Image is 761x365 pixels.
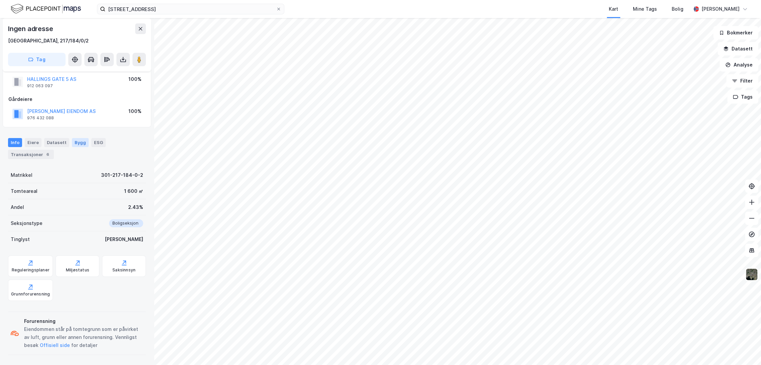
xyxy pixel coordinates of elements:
[11,235,30,243] div: Tinglyst
[672,5,683,13] div: Bolig
[128,75,141,83] div: 100%
[105,4,276,14] input: Søk på adresse, matrikkel, gårdeiere, leietakere eller personer
[72,138,89,147] div: Bygg
[8,138,22,147] div: Info
[27,115,54,121] div: 976 432 088
[25,138,41,147] div: Eiere
[66,267,89,273] div: Miljøstatus
[633,5,657,13] div: Mine Tags
[8,95,146,103] div: Gårdeiere
[609,5,618,13] div: Kart
[11,291,50,297] div: Grunnforurensning
[44,138,69,147] div: Datasett
[8,150,54,159] div: Transaksjoner
[27,83,53,89] div: 912 063 097
[718,42,758,55] button: Datasett
[11,203,24,211] div: Andel
[91,138,106,147] div: ESG
[105,235,143,243] div: [PERSON_NAME]
[11,187,37,195] div: Tomteareal
[11,3,81,15] img: logo.f888ab2527a4732fd821a326f86c7f29.svg
[728,333,761,365] iframe: Chat Widget
[713,26,758,39] button: Bokmerker
[720,58,758,72] button: Analyse
[12,267,50,273] div: Reguleringsplaner
[11,219,42,227] div: Seksjonstype
[11,171,32,179] div: Matrikkel
[24,325,143,349] div: Eiendommen står på tomtegrunn som er påvirket av luft, grunn eller annen forurensning. Vennligst ...
[101,171,143,179] div: 301-217-184-0-2
[8,37,89,45] div: [GEOGRAPHIC_DATA], 217/184/0/2
[745,268,758,281] img: 9k=
[112,267,135,273] div: Saksinnsyn
[128,203,143,211] div: 2.43%
[726,74,758,88] button: Filter
[8,53,66,66] button: Tag
[8,23,54,34] div: Ingen adresse
[727,90,758,104] button: Tags
[701,5,740,13] div: [PERSON_NAME]
[24,317,143,325] div: Forurensning
[44,151,51,158] div: 6
[728,333,761,365] div: Kontrollprogram for chat
[128,107,141,115] div: 100%
[124,187,143,195] div: 1 600 ㎡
